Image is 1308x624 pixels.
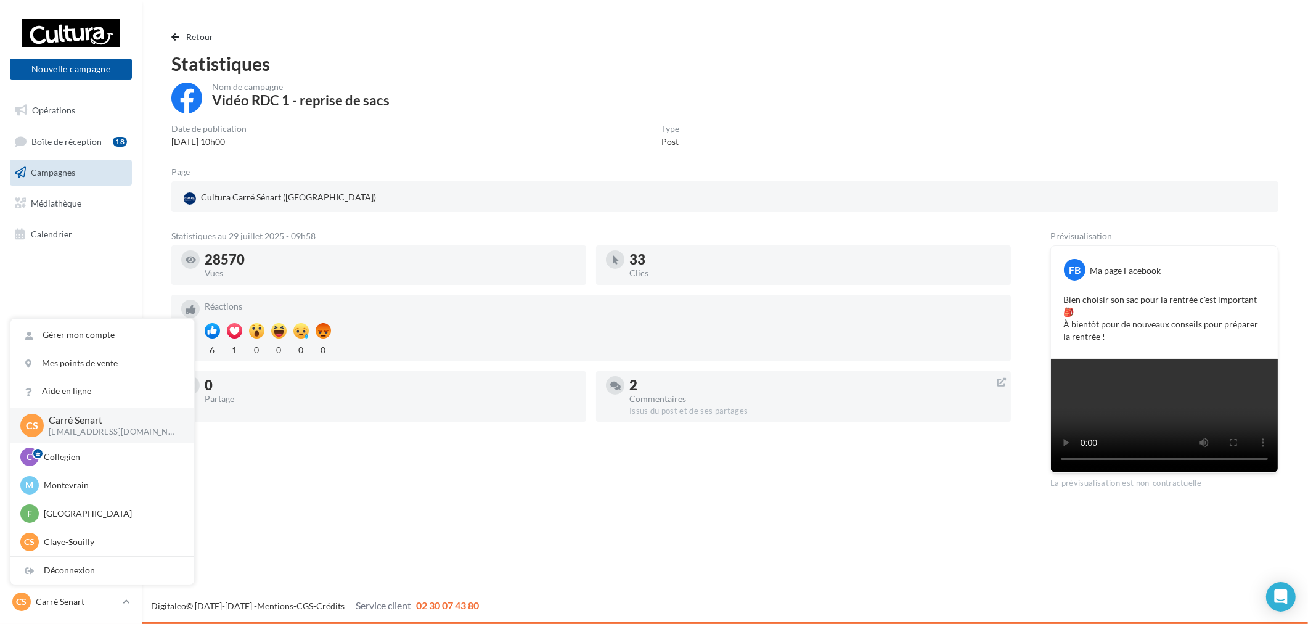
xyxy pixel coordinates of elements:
[316,342,331,356] div: 0
[31,228,72,239] span: Calendrier
[151,601,479,611] span: © [DATE]-[DATE] - - -
[629,395,1001,403] div: Commentaires
[1050,473,1278,489] div: La prévisualisation est non-contractuelle
[356,599,411,611] span: Service client
[661,125,679,133] div: Type
[10,590,132,614] a: CS Carré Senart
[10,350,194,377] a: Mes points de vente
[31,198,81,208] span: Médiathèque
[113,137,127,147] div: 18
[205,379,576,392] div: 0
[10,321,194,349] a: Gérer mon compte
[31,167,75,178] span: Campagnes
[205,342,220,356] div: 6
[296,601,313,611] a: CGS
[26,418,38,432] span: CS
[205,269,576,277] div: Vues
[181,189,544,207] a: Cultura Carré Sénart ([GEOGRAPHIC_DATA])
[7,191,134,216] a: Médiathèque
[32,105,75,115] span: Opérations
[7,128,134,155] a: Boîte de réception18
[629,406,1001,417] div: Issus du post et de ses partages
[26,479,34,491] span: M
[416,599,479,611] span: 02 30 07 43 80
[629,379,1001,392] div: 2
[171,232,1011,240] div: Statistiques au 29 juillet 2025 - 09h58
[171,54,1278,73] div: Statistiques
[10,377,194,405] a: Aide en ligne
[661,136,679,148] div: Post
[257,601,293,611] a: Mentions
[1090,265,1161,277] div: Ma page Facebook
[31,136,102,146] span: Boîte de réception
[1063,294,1265,343] p: Bien choisir son sac pour la rentrée c'est important 🎒 À bientôt pour de nouveaux conseils pour p...
[181,189,378,207] div: Cultura Carré Sénart ([GEOGRAPHIC_DATA])
[1266,582,1296,612] div: Open Intercom Messenger
[49,413,174,427] p: Carré Senart
[10,59,132,80] button: Nouvelle campagne
[629,253,1001,266] div: 33
[212,94,390,107] div: Vidéo RDC 1 - reprise de sacs
[171,168,200,176] div: Page
[271,342,287,356] div: 0
[316,601,345,611] a: Crédits
[7,221,134,247] a: Calendrier
[7,97,134,123] a: Opérations
[1050,232,1278,240] div: Prévisualisation
[44,536,179,548] p: Claye-Souilly
[171,136,247,148] div: [DATE] 10h00
[10,557,194,585] div: Déconnexion
[27,507,32,520] span: F
[205,395,576,403] div: Partage
[186,31,214,42] span: Retour
[205,302,1001,311] div: Réactions
[44,479,179,491] p: Montevrain
[249,342,264,356] div: 0
[171,125,247,133] div: Date de publication
[205,253,576,266] div: 28570
[293,342,309,356] div: 0
[44,507,179,520] p: [GEOGRAPHIC_DATA]
[44,451,179,463] p: Collegien
[227,342,242,356] div: 1
[171,30,219,44] button: Retour
[25,536,35,548] span: CS
[1064,259,1085,281] div: FB
[7,160,134,186] a: Campagnes
[49,427,174,438] p: [EMAIL_ADDRESS][DOMAIN_NAME]
[17,596,27,608] span: CS
[629,269,1001,277] div: Clics
[151,601,186,611] a: Digitaleo
[36,596,118,608] p: Carré Senart
[27,451,33,463] span: C
[212,83,390,91] div: Nom de campagne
